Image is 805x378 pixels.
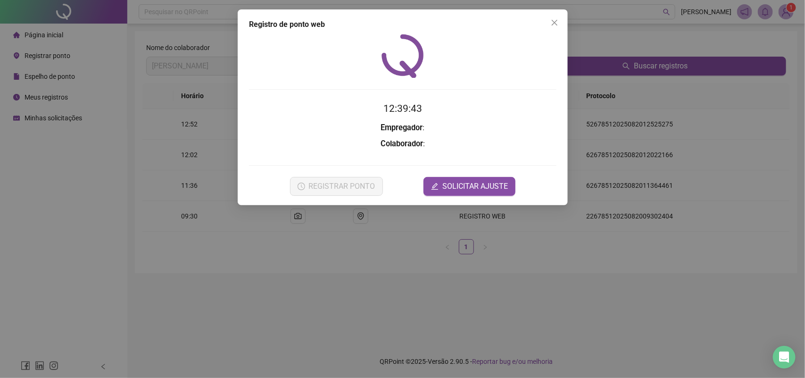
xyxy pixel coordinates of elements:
[442,181,508,192] span: SOLICITAR AJUSTE
[249,122,556,134] h3: :
[249,19,556,30] div: Registro de ponto web
[249,138,556,150] h3: :
[431,183,439,190] span: edit
[382,34,424,78] img: QRPoint
[381,139,423,148] strong: Colaborador
[381,123,423,132] strong: Empregador
[547,15,562,30] button: Close
[423,177,515,196] button: editSOLICITAR AJUSTE
[551,19,558,26] span: close
[773,346,796,369] div: Open Intercom Messenger
[290,177,382,196] button: REGISTRAR PONTO
[383,103,422,114] time: 12:39:43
